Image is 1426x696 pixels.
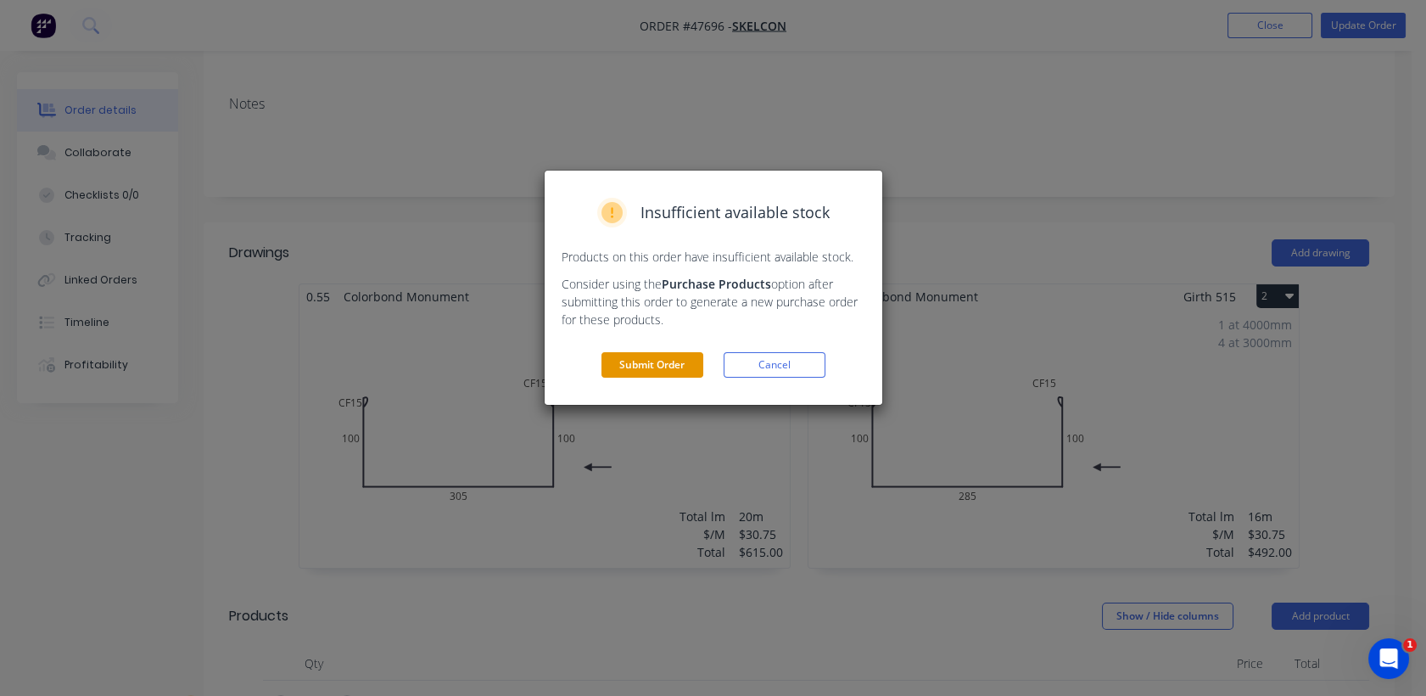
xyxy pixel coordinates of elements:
strong: Purchase Products [662,276,771,292]
p: Products on this order have insufficient available stock. [562,248,865,266]
button: Cancel [724,352,825,378]
p: Consider using the option after submitting this order to generate a new purchase order for these ... [562,275,865,328]
span: 1 [1403,638,1417,652]
span: Insufficient available stock [640,201,830,224]
button: Submit Order [601,352,703,378]
iframe: Intercom live chat [1368,638,1409,679]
